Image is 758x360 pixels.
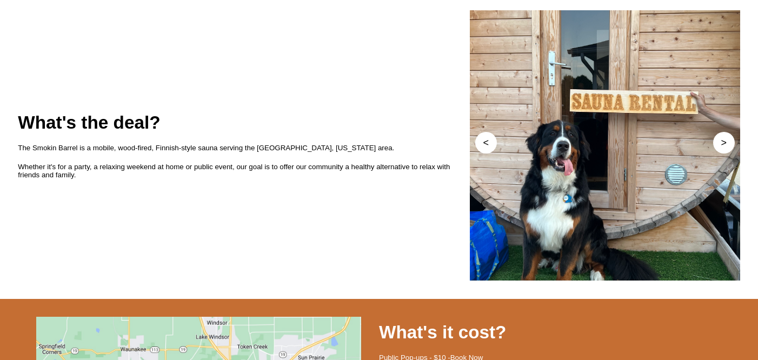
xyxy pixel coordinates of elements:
img: freddie.jpg [470,10,740,281]
button: < [475,132,497,154]
div: The Smokin Barrel is a mobile, wood-fired, Finnish-style sauna serving the [GEOGRAPHIC_DATA], [US... [18,138,469,157]
div: What's the deal? [18,107,469,138]
div: What's it cost? [379,317,740,348]
div: Whether it's for a party, a relaxing weekend at home or public event, our goal is to offer our co... [18,157,469,184]
button: > [713,132,735,154]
